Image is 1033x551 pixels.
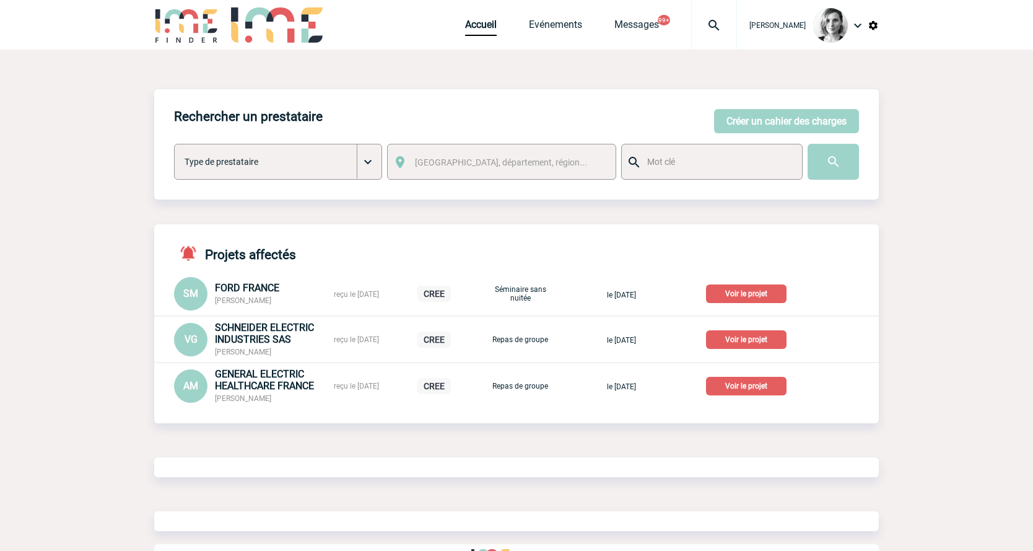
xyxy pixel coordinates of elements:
img: 103019-1.png [813,8,848,43]
h4: Rechercher un prestataire [174,109,323,124]
a: Accueil [465,19,497,36]
a: Voir le projet [706,379,791,391]
a: Messages [614,19,659,36]
p: Voir le projet [706,284,787,303]
span: reçu le [DATE] [334,335,379,344]
span: [PERSON_NAME] [215,348,271,356]
p: Voir le projet [706,330,787,349]
p: CREE [417,378,451,394]
p: CREE [417,286,451,302]
span: [PERSON_NAME] [215,394,271,403]
span: [PERSON_NAME] [215,296,271,305]
span: GENERAL ELECTRIC HEALTHCARE FRANCE [215,368,314,392]
span: reçu le [DATE] [334,290,379,299]
a: Voir le projet [706,287,791,299]
span: le [DATE] [607,336,636,345]
span: SM [183,288,198,299]
span: le [DATE] [607,291,636,299]
img: IME-Finder [154,7,219,43]
span: le [DATE] [607,382,636,391]
input: Submit [808,144,859,180]
a: Evénements [529,19,582,36]
a: Voir le projet [706,333,791,345]
span: FORD FRANCE [215,282,279,294]
p: Voir le projet [706,377,787,395]
p: Repas de groupe [489,382,551,390]
button: 99+ [658,15,670,25]
span: AM [183,380,198,392]
p: Repas de groupe [489,335,551,344]
h4: Projets affectés [174,244,296,262]
p: CREE [417,332,451,348]
input: Mot clé [644,154,791,170]
span: VG [185,333,198,345]
span: SCHNEIDER ELECTRIC INDUSTRIES SAS [215,322,314,345]
span: reçu le [DATE] [334,382,379,390]
span: [GEOGRAPHIC_DATA], département, région... [415,157,587,167]
img: notifications-active-24-px-r.png [179,244,205,262]
p: Séminaire sans nuitée [489,285,551,302]
span: [PERSON_NAME] [749,21,806,30]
